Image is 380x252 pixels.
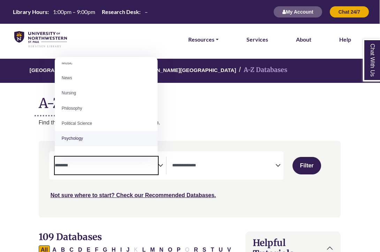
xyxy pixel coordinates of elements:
li: Public Relations [55,146,158,161]
li: Political Science [55,116,158,131]
li: Psychology [55,131,158,146]
nav: Search filters [39,141,341,217]
nav: breadcrumb [39,59,341,83]
li: Music [55,56,158,71]
textarea: Search [172,163,275,169]
img: library_home [14,31,67,48]
table: Hours Today [10,8,151,15]
span: – [145,8,148,15]
a: Not sure where to start? Check our Recommended Databases. [51,192,216,198]
li: News [55,71,158,86]
a: Resources [188,35,219,44]
span: 109 Databases [39,231,102,243]
li: Philosophy [55,101,158,116]
button: Chat 24/7 [329,6,369,18]
th: Research Desk: [99,8,141,15]
li: A-Z Databases [236,65,287,75]
a: My Account [273,9,322,15]
button: My Account [273,6,322,18]
h1: A-Z Databases [39,90,341,111]
a: [GEOGRAPHIC_DATA][PERSON_NAME] [30,66,129,73]
textarea: Search [55,163,158,169]
th: Library Hours: [10,8,49,15]
a: About [296,35,311,44]
a: Chat 24/7 [329,9,369,15]
button: Submit for Search Results [292,157,321,174]
span: 1:00pm – 9:00pm [53,8,95,15]
a: Services [246,35,268,44]
a: Help [339,35,351,44]
p: Find the best library databases for your research. [39,118,341,127]
a: [PERSON_NAME][GEOGRAPHIC_DATA] [136,66,236,73]
a: Hours Today [10,8,151,16]
li: Nursing [55,86,158,101]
